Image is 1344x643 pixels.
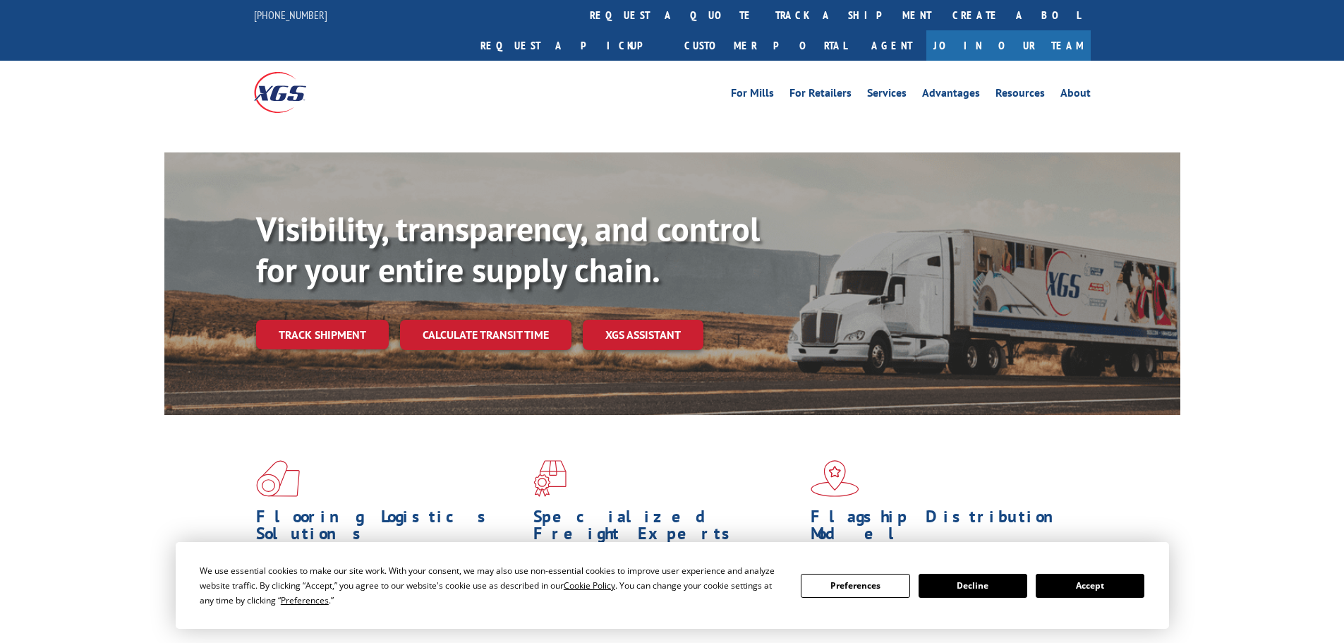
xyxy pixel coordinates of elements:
[995,88,1045,103] a: Resources
[256,320,389,349] a: Track shipment
[470,30,674,61] a: Request a pickup
[400,320,571,350] a: Calculate transit time
[857,30,926,61] a: Agent
[926,30,1091,61] a: Join Our Team
[176,542,1169,629] div: Cookie Consent Prompt
[811,460,859,497] img: xgs-icon-flagship-distribution-model-red
[1036,574,1144,598] button: Accept
[801,574,909,598] button: Preferences
[811,508,1077,549] h1: Flagship Distribution Model
[674,30,857,61] a: Customer Portal
[583,320,703,350] a: XGS ASSISTANT
[256,508,523,549] h1: Flooring Logistics Solutions
[922,88,980,103] a: Advantages
[256,460,300,497] img: xgs-icon-total-supply-chain-intelligence-red
[867,88,907,103] a: Services
[254,8,327,22] a: [PHONE_NUMBER]
[200,563,784,608] div: We use essential cookies to make our site work. With your consent, we may also use non-essential ...
[1060,88,1091,103] a: About
[256,207,760,292] b: Visibility, transparency, and control for your entire supply chain.
[919,574,1027,598] button: Decline
[281,594,329,606] span: Preferences
[731,88,774,103] a: For Mills
[789,88,852,103] a: For Retailers
[564,579,615,591] span: Cookie Policy
[533,508,800,549] h1: Specialized Freight Experts
[533,460,567,497] img: xgs-icon-focused-on-flooring-red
